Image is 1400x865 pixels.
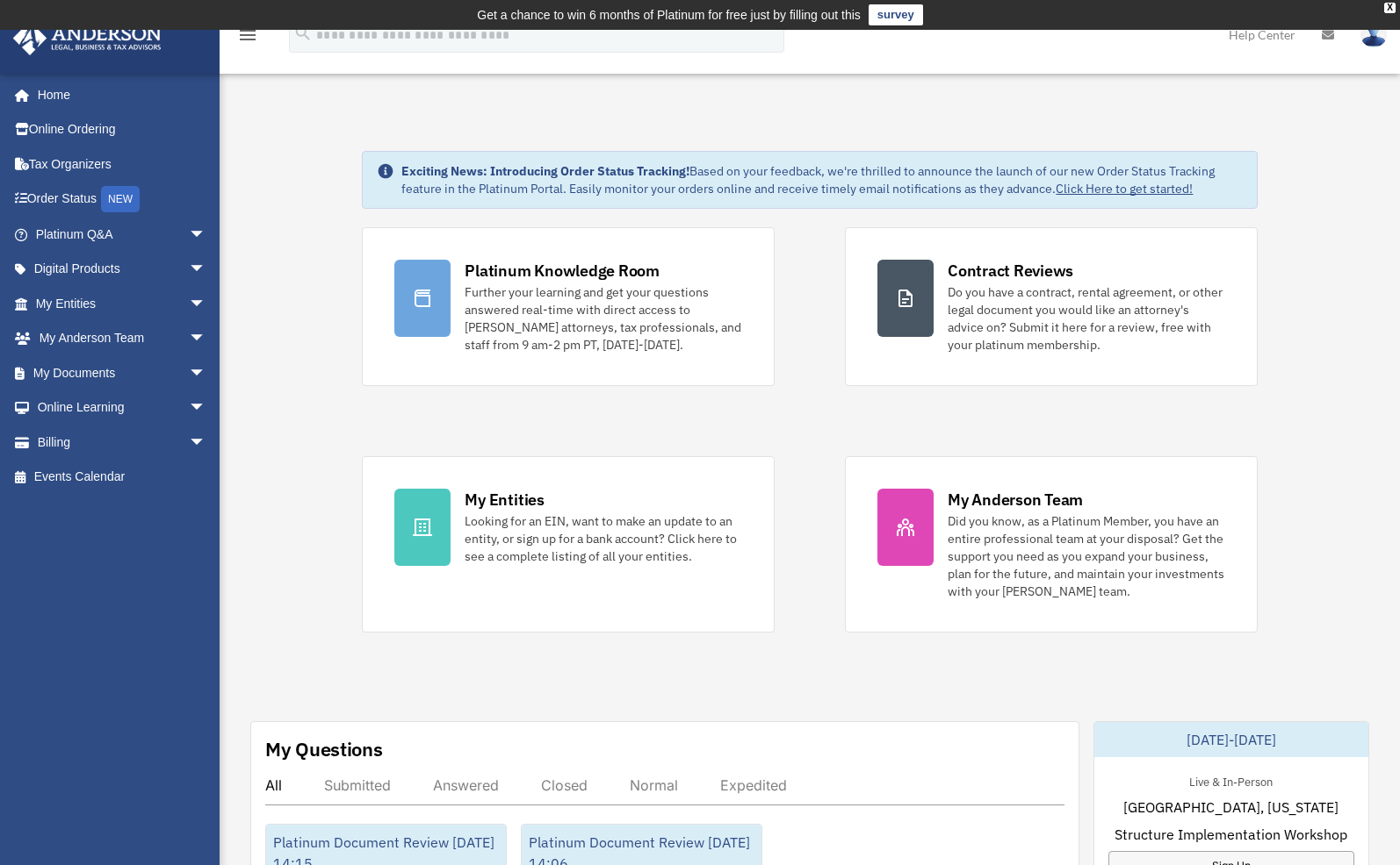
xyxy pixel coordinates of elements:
a: Home [12,77,224,112]
a: Platinum Knowledge Room Further your learning and get your questions answered real-time with dire... [362,227,775,386]
a: My Anderson Teamarrow_drop_down [12,321,233,356]
i: search [293,24,313,43]
div: Answered [433,776,499,794]
a: My Anderson Team Did you know, as a Platinum Member, you have an entire professional team at your... [845,456,1258,633]
div: My Questions [265,736,383,762]
div: Normal [630,776,678,794]
a: menu [237,31,258,46]
div: Get a chance to win 6 months of Platinum for free just by filling out this [477,4,861,25]
a: My Entitiesarrow_drop_down [12,286,233,321]
div: Do you have a contract, rental agreement, or other legal document you would like an attorney's ad... [948,283,1225,354]
span: arrow_drop_down [189,321,224,357]
img: User Pic [1360,22,1387,47]
a: My Entities Looking for an EIN, want to make an update to an entity, or sign up for a bank accoun... [362,456,775,633]
span: arrow_drop_down [189,425,224,461]
a: Events Calendar [12,460,233,495]
a: Order StatusNEW [12,182,233,218]
a: Platinum Q&Aarrow_drop_down [12,217,233,252]
span: Structure Implementation Workshop [1115,824,1347,845]
div: My Entities [465,489,544,511]
span: arrow_drop_down [189,217,224,253]
div: Platinum Knowledge Room [465,260,660,282]
a: Digital Productsarrow_drop_down [12,252,233,287]
div: close [1384,3,1396,13]
a: Billingarrow_drop_down [12,425,233,460]
i: menu [237,25,258,46]
div: My Anderson Team [948,489,1083,511]
a: Online Learningarrow_drop_down [12,390,233,425]
span: arrow_drop_down [189,286,224,322]
a: Contract Reviews Do you have a contract, rental agreement, or other legal document you would like... [845,227,1258,386]
div: Closed [541,776,588,794]
div: Submitted [324,776,391,794]
img: Anderson Advisors Platinum Portal [8,21,167,55]
strong: Exciting News: Introducing Order Status Tracking! [401,163,689,179]
a: Online Ordering [12,112,233,147]
span: arrow_drop_down [189,252,224,288]
div: Further your learning and get your questions answered real-time with direct access to [PERSON_NAM... [465,283,742,354]
div: Live & In-Person [1175,771,1287,790]
a: survey [869,4,923,25]
a: My Documentsarrow_drop_down [12,355,233,390]
a: Click Here to get started! [1056,181,1193,197]
span: arrow_drop_down [189,355,224,391]
div: Based on your feedback, we're thrilled to announce the launch of our new Order Status Tracking fe... [401,162,1242,197]
div: Expedited [720,776,787,794]
div: Did you know, as a Platinum Member, you have an entire professional team at your disposal? Get th... [948,512,1225,600]
span: arrow_drop_down [189,390,224,426]
div: NEW [101,186,140,212]
div: All [265,776,282,794]
div: [DATE]-[DATE] [1094,722,1369,757]
div: Looking for an EIN, want to make an update to an entity, or sign up for a bank account? Click her... [465,512,742,565]
span: [GEOGRAPHIC_DATA], [US_STATE] [1123,797,1339,818]
div: Contract Reviews [948,260,1073,282]
a: Tax Organizers [12,147,233,182]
